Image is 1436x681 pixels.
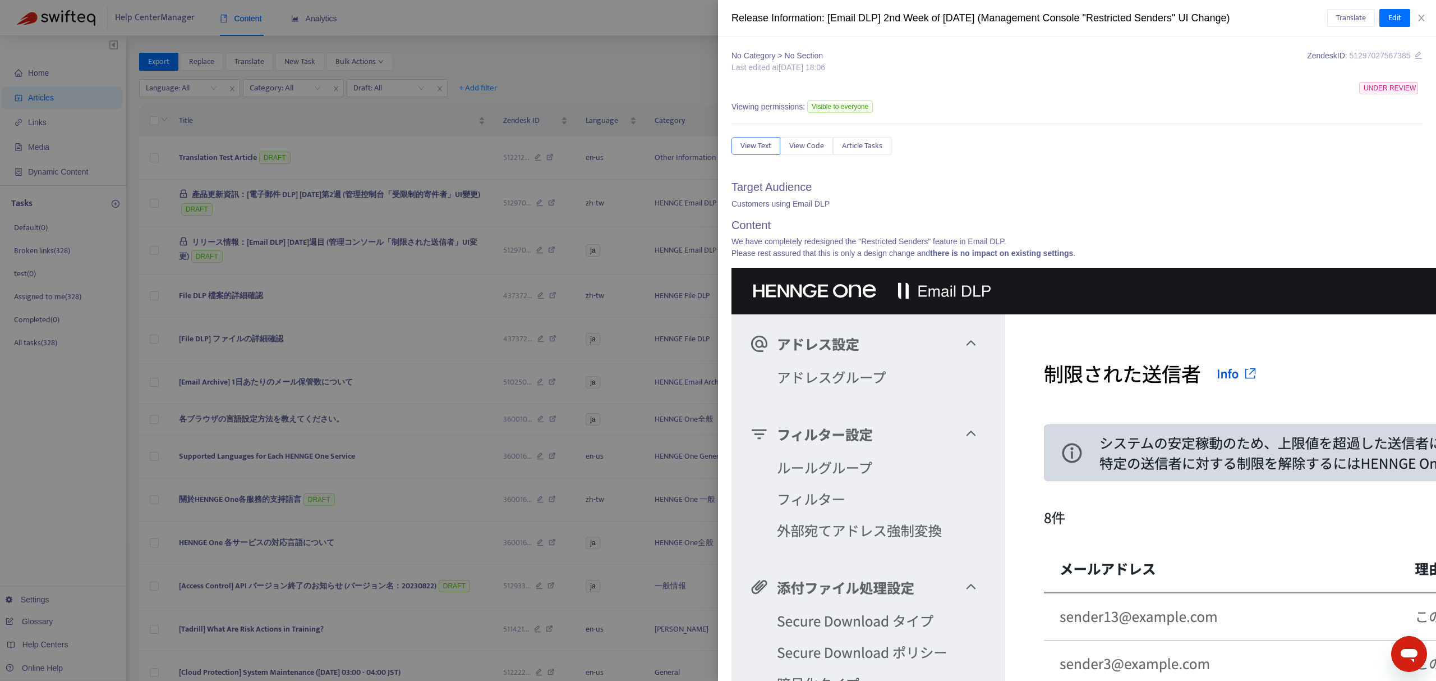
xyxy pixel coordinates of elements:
div: Release Information: [Email DLP] 2nd Week of [DATE] (Management Console "Restricted Senders" UI C... [731,11,1327,26]
span: Translate [1336,12,1366,24]
span: Article Tasks [842,140,882,152]
h2: Target Audience [731,180,1423,194]
p: Customers using Email DLP [731,198,1423,210]
p: We have completely redesigned the "Restricted Senders" feature in Email DLP. Please rest assured ... [731,236,1423,259]
div: Zendesk ID: [1307,50,1423,74]
button: Close [1414,13,1429,24]
span: 51297027567385 [1349,51,1410,60]
h2: Content [731,218,1423,232]
span: View Code [789,140,824,152]
button: Edit [1379,9,1410,27]
span: Viewing permissions: [731,101,805,113]
div: Last edited at [DATE] 18:06 [731,62,825,74]
span: close [1417,13,1426,22]
button: View Code [780,137,833,155]
button: Article Tasks [833,137,891,155]
span: Edit [1388,12,1401,24]
strong: there is no impact on existing settings [930,249,1073,258]
button: Translate [1327,9,1375,27]
iframe: Button to launch messaging window, conversation in progress [1391,636,1427,672]
span: Visible to everyone [807,100,873,113]
button: View Text [731,137,780,155]
span: View Text [740,140,771,152]
div: No Category > No Section [731,50,825,62]
span: UNDER REVIEW [1359,82,1418,94]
